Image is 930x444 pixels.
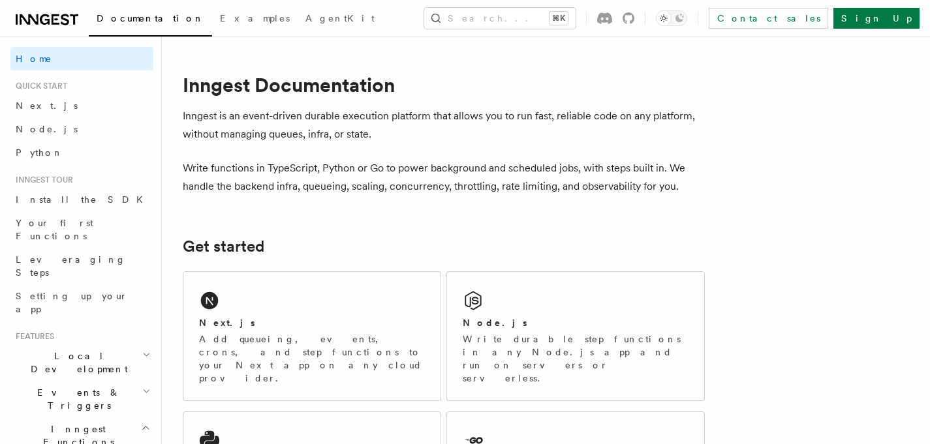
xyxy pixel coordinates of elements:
[10,284,153,321] a: Setting up your app
[16,194,151,205] span: Install the SDK
[10,188,153,211] a: Install the SDK
[16,218,93,241] span: Your first Functions
[183,159,705,196] p: Write functions in TypeScript, Python or Go to power background and scheduled jobs, with steps bu...
[199,316,255,329] h2: Next.js
[10,386,142,412] span: Events & Triggers
[10,344,153,381] button: Local Development
[10,349,142,376] span: Local Development
[16,100,78,111] span: Next.js
[10,47,153,70] a: Home
[10,248,153,284] a: Leveraging Steps
[10,94,153,117] a: Next.js
[446,271,705,401] a: Node.jsWrite durable step functions in any Node.js app and run on servers or serverless.
[16,291,128,314] span: Setting up your app
[833,8,920,29] a: Sign Up
[10,381,153,417] button: Events & Triggers
[709,8,828,29] a: Contact sales
[305,13,375,23] span: AgentKit
[463,316,527,329] h2: Node.js
[550,12,568,25] kbd: ⌘K
[183,237,264,256] a: Get started
[16,52,52,65] span: Home
[183,107,705,143] p: Inngest is an event-driven durable execution platform that allows you to run fast, reliable code ...
[424,8,576,29] button: Search...⌘K
[10,331,54,342] span: Features
[10,175,73,185] span: Inngest tour
[463,333,689,385] p: Write durable step functions in any Node.js app and run on servers or serverless.
[220,13,290,23] span: Examples
[298,4,382,35] a: AgentKit
[10,141,153,164] a: Python
[10,81,67,91] span: Quick start
[16,147,63,158] span: Python
[183,73,705,96] h1: Inngest Documentation
[89,4,212,37] a: Documentation
[16,254,126,278] span: Leveraging Steps
[16,124,78,134] span: Node.js
[97,13,204,23] span: Documentation
[10,117,153,141] a: Node.js
[212,4,298,35] a: Examples
[199,333,425,385] p: Add queueing, events, crons, and step functions to your Next app on any cloud provider.
[656,10,687,26] button: Toggle dark mode
[10,211,153,248] a: Your first Functions
[183,271,441,401] a: Next.jsAdd queueing, events, crons, and step functions to your Next app on any cloud provider.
